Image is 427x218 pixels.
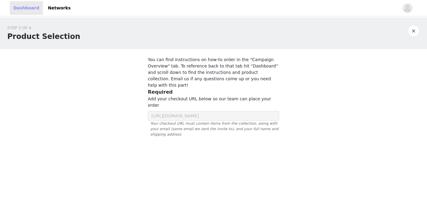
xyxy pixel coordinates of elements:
div: STEP 3 OF 4 [7,25,80,31]
a: Networks [44,1,74,15]
span: Add your checkout URL below so our team can place your order [148,96,271,108]
span: Your checkout URL must contain items from the collection, along with your email (same email we se... [148,121,279,137]
h3: Required [148,88,279,96]
h1: Product Selection [7,31,80,42]
a: Dashboard [10,1,43,15]
p: You can find instructions on how-to order in the "Campaign Overview" tab. To reference back to th... [148,57,279,88]
div: avatar [404,3,410,13]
